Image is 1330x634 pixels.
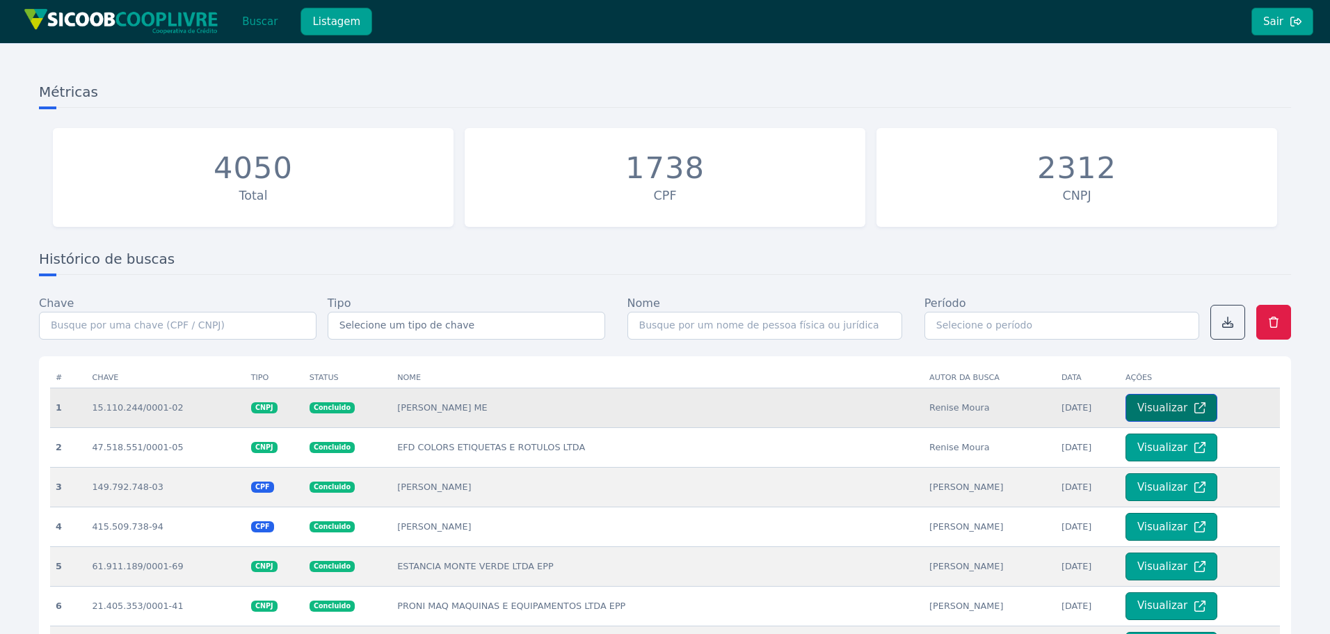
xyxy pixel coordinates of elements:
td: [PERSON_NAME] [924,586,1056,626]
td: EFD COLORS ETIQUETAS E ROTULOS LTDA [392,427,924,467]
span: Concluido [310,442,355,453]
th: Status [304,367,392,388]
h3: Métricas [39,82,1291,108]
span: Concluido [310,402,355,413]
span: Concluido [310,561,355,572]
div: CPF [472,187,858,205]
span: CNPJ [251,442,278,453]
th: Autor da busca [924,367,1056,388]
td: [DATE] [1056,467,1120,507]
td: 47.518.551/0001-05 [86,427,245,467]
th: 5 [50,546,86,586]
input: Selecione o período [924,312,1199,340]
td: [PERSON_NAME] [392,507,924,546]
td: ESTANCIA MONTE VERDE LTDA EPP [392,546,924,586]
td: [PERSON_NAME] [392,467,924,507]
label: Nome [627,295,660,312]
button: Visualizar [1125,513,1217,541]
div: Total [60,187,447,205]
div: 1738 [625,150,705,187]
td: 415.509.738-94 [86,507,245,546]
span: Concluido [310,601,355,612]
button: Visualizar [1125,592,1217,620]
div: 4050 [214,150,293,187]
td: [PERSON_NAME] ME [392,388,924,427]
td: [PERSON_NAME] [924,507,1056,546]
button: Visualizar [1125,553,1217,580]
span: Concluido [310,521,355,532]
td: Renise Moura [924,427,1056,467]
span: CNPJ [251,561,278,572]
td: [DATE] [1056,427,1120,467]
label: Tipo [328,295,351,312]
img: img/sicoob_cooplivre.png [24,8,218,34]
td: [DATE] [1056,507,1120,546]
input: Busque por um nome de pessoa física ou jurídica [627,312,902,340]
label: Período [924,295,966,312]
th: Tipo [246,367,304,388]
td: [DATE] [1056,586,1120,626]
td: 21.405.353/0001-41 [86,586,245,626]
h3: Histórico de buscas [39,249,1291,275]
th: 3 [50,467,86,507]
td: PRONI MAQ MAQUINAS E EQUIPAMENTOS LTDA EPP [392,586,924,626]
th: 1 [50,388,86,427]
td: Renise Moura [924,388,1056,427]
td: 15.110.244/0001-02 [86,388,245,427]
th: 6 [50,586,86,626]
td: [PERSON_NAME] [924,546,1056,586]
th: # [50,367,86,388]
button: Visualizar [1125,434,1217,461]
th: 4 [50,507,86,546]
td: [DATE] [1056,388,1120,427]
td: [DATE] [1056,546,1120,586]
th: Data [1056,367,1120,388]
th: 2 [50,427,86,467]
td: [PERSON_NAME] [924,467,1056,507]
button: Sair [1251,8,1313,35]
th: Nome [392,367,924,388]
label: Chave [39,295,74,312]
input: Busque por uma chave (CPF / CNPJ) [39,312,317,340]
th: Ações [1120,367,1280,388]
div: CNPJ [883,187,1270,205]
span: CNPJ [251,601,278,612]
span: CNPJ [251,402,278,413]
button: Listagem [301,8,372,35]
th: Chave [86,367,245,388]
button: Visualizar [1125,394,1217,422]
span: CPF [251,482,274,493]
button: Visualizar [1125,473,1217,501]
td: 149.792.748-03 [86,467,245,507]
button: Buscar [230,8,289,35]
span: CPF [251,521,274,532]
div: 2312 [1037,150,1116,187]
span: Concluido [310,482,355,493]
td: 61.911.189/0001-69 [86,546,245,586]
